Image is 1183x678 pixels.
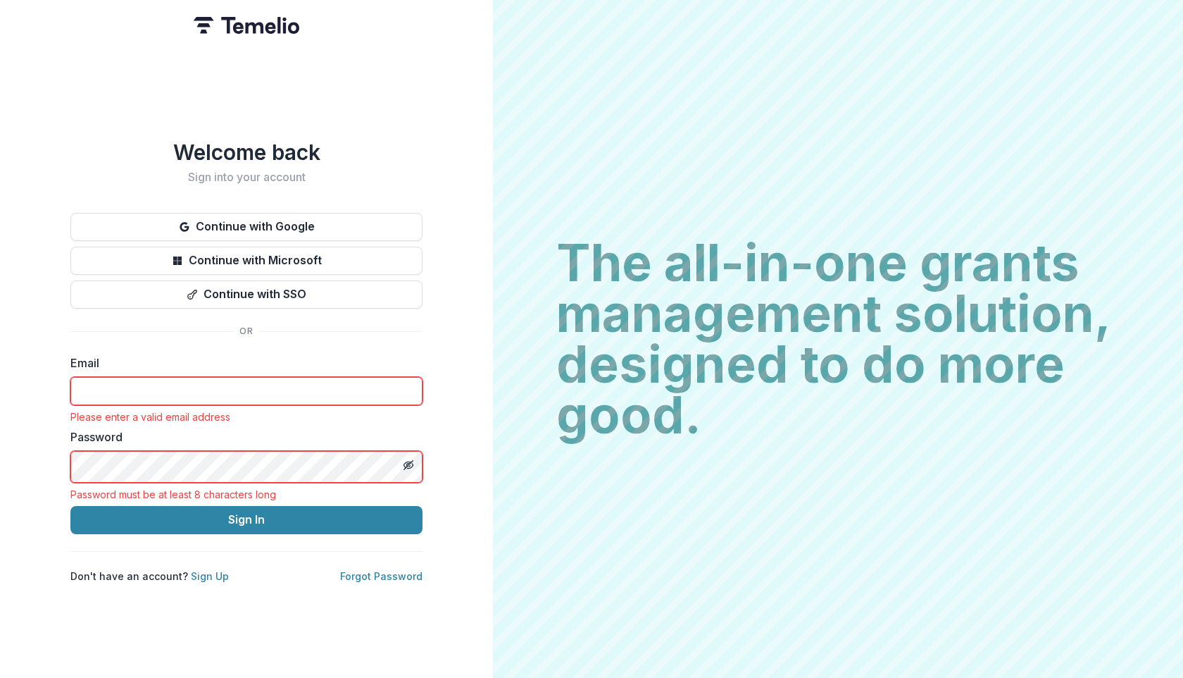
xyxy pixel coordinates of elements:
[70,569,229,584] p: Don't have an account?
[70,355,414,371] label: Email
[340,570,423,582] a: Forgot Password
[70,429,414,445] label: Password
[191,570,229,582] a: Sign Up
[70,506,423,534] button: Sign In
[70,281,423,309] button: Continue with SSO
[397,454,420,476] button: Toggle password visibility
[70,213,423,241] button: Continue with Google
[70,488,423,500] div: Password must be at least 8 characters long
[70,247,423,275] button: Continue with Microsoft
[70,411,423,423] div: Please enter a valid email address
[194,17,299,34] img: Temelio
[70,140,423,165] h1: Welcome back
[70,171,423,184] h2: Sign into your account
